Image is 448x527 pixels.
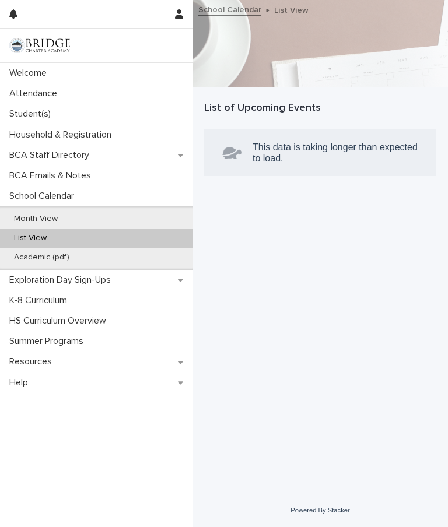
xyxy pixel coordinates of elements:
[5,170,100,181] p: BCA Emails & Notes
[5,191,83,202] p: School Calendar
[253,137,419,168] p: This data is taking longer than expected to load.
[274,3,309,16] p: List View
[290,507,349,514] a: Powered By Stacker
[198,2,261,16] a: School Calendar
[222,143,248,163] img: turtle
[5,129,121,140] p: Household & Registration
[5,275,120,286] p: Exploration Day Sign-Ups
[5,88,66,99] p: Attendance
[5,214,67,224] p: Month View
[5,377,37,388] p: Help
[204,101,436,115] h1: List of Upcoming Events
[5,108,60,120] p: Student(s)
[5,356,61,367] p: Resources
[5,336,93,347] p: Summer Programs
[5,252,79,262] p: Academic (pdf)
[5,233,56,243] p: List View
[5,150,99,161] p: BCA Staff Directory
[5,295,76,306] p: K-8 Curriculum
[9,38,70,53] img: V1C1m3IdTEidaUdm9Hs0
[5,68,56,79] p: Welcome
[5,315,116,326] p: HS Curriculum Overview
